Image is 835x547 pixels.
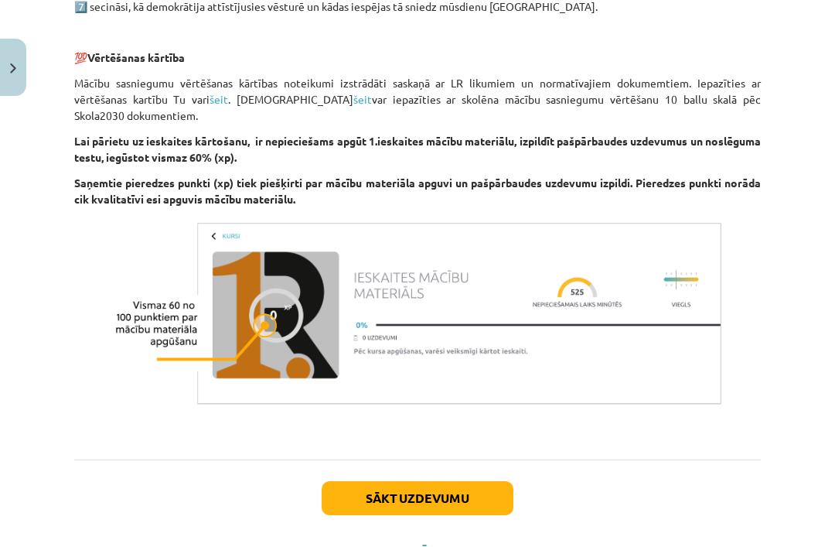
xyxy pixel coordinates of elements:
strong: Saņemtie pieredzes punkti (xp) tiek piešķirti par mācību materiāla apguvi un pašpārbaudes uzdevum... [74,176,761,206]
button: Sākt uzdevumu [322,481,513,515]
strong: Lai pārietu uz ieskaites kārtošanu, ir nepieciešams apgūt 1.ieskaites mācību materiālu, izpildīt ... [74,134,761,164]
p: 💯 [74,50,761,66]
strong: Vērtēšanas kārtība [87,50,185,64]
a: šeit [210,92,228,106]
p: Mācību sasniegumu vērtēšanas kārtības noteikumi izstrādāti saskaņā ar LR likumiem un normatīvajie... [74,75,761,124]
img: icon-close-lesson-0947bae3869378f0d4975bcd49f059093ad1ed9edebbc8119c70593378902aed.svg [10,63,16,74]
a: šeit [353,92,372,106]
